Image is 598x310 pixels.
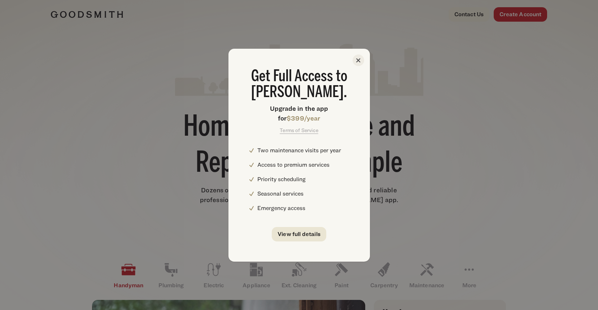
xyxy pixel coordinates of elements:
[257,204,350,213] li: Emergency access
[257,189,350,198] li: Seasonal services
[280,127,318,133] a: Terms of Service
[287,114,320,122] span: $399/year
[249,104,350,123] h4: Upgrade in the app for
[257,146,350,155] li: Two maintenance visits per year
[257,161,350,169] li: Access to premium services
[257,175,350,184] li: Priority scheduling
[272,227,326,241] a: View full details
[249,69,350,101] h2: Get Full Access to [PERSON_NAME].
